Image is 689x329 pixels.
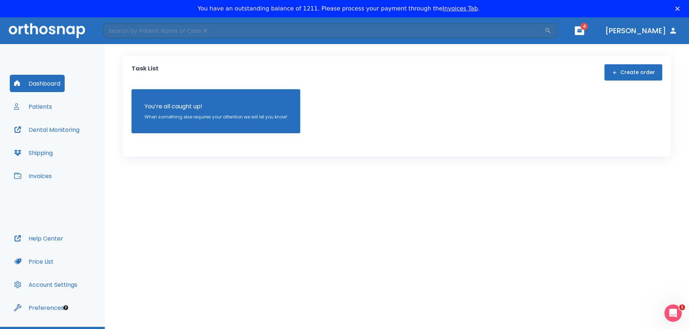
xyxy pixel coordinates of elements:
[581,23,588,30] span: 4
[10,230,68,247] button: Help Center
[132,64,159,81] p: Task List
[63,304,69,311] div: Tooltip anchor
[10,253,58,270] button: Price List
[10,167,56,185] button: Invoices
[443,5,478,12] a: Invoices Tab
[604,64,662,81] button: Create order
[198,5,479,12] div: You have an outstanding balance of 1211. Please process your payment through the .
[10,75,65,92] button: Dashboard
[10,98,56,115] button: Patients
[9,23,85,38] img: Orthosnap
[602,24,680,37] button: [PERSON_NAME]
[10,276,82,293] button: Account Settings
[145,114,287,120] p: When something else requires your attention we will let you know!
[10,299,68,316] button: Preferences
[679,304,685,310] span: 1
[10,121,84,138] button: Dental Monitoring
[675,7,682,11] div: Close
[145,102,287,111] p: You’re all caught up!
[103,23,544,38] input: Search by Patient Name or Case #
[664,304,682,322] iframe: Intercom live chat
[10,144,57,161] button: Shipping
